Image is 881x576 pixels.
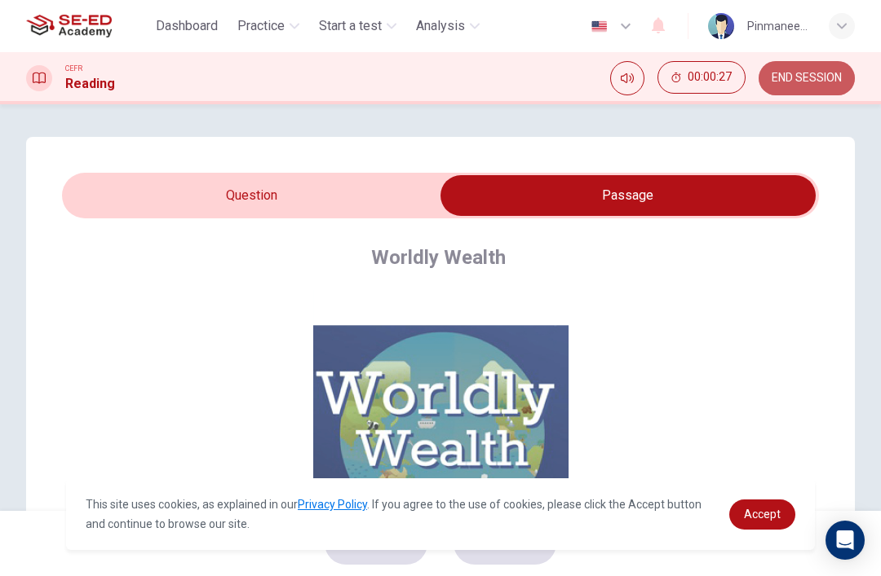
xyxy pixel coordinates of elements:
[319,16,382,36] span: Start a test
[298,498,367,511] a: Privacy Policy
[26,10,149,42] a: SE-ED Academy logo
[26,10,112,42] img: SE-ED Academy logo
[744,508,781,521] span: Accept
[589,20,609,33] img: en
[747,16,809,36] div: Pinmanee Eiamtamai
[708,13,734,39] img: Profile picture
[66,478,815,550] div: cookieconsent
[657,61,746,95] div: Hide
[826,521,865,560] div: Open Intercom Messenger
[237,16,285,36] span: Practice
[759,61,855,95] button: END SESSION
[65,74,115,94] h1: Reading
[688,71,732,84] span: 00:00:27
[610,61,644,95] div: Mute
[231,11,306,41] button: Practice
[65,63,82,74] span: CEFR
[149,11,224,41] button: Dashboard
[729,499,795,530] a: dismiss cookie message
[657,61,746,94] button: 00:00:27
[416,16,465,36] span: Analysis
[410,11,486,41] button: Analysis
[156,16,218,36] span: Dashboard
[86,498,702,530] span: This site uses cookies, as explained in our . If you agree to the use of cookies, please click th...
[772,72,842,85] span: END SESSION
[371,244,506,270] h4: Worldly Wealth
[312,11,403,41] button: Start a test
